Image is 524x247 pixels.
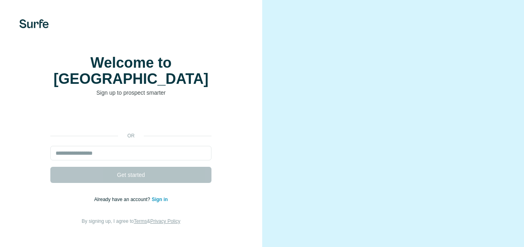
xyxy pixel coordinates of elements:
p: or [118,132,144,139]
a: Privacy Policy [150,218,180,224]
span: Already have an account? [94,197,152,202]
span: By signing up, I agree to & [82,218,180,224]
a: Terms [134,218,147,224]
img: Surfe's logo [19,19,49,28]
iframe: Sign in with Google Button [46,109,215,127]
a: Sign in [152,197,168,202]
p: Sign up to prospect smarter [50,89,211,97]
h1: Welcome to [GEOGRAPHIC_DATA] [50,55,211,87]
